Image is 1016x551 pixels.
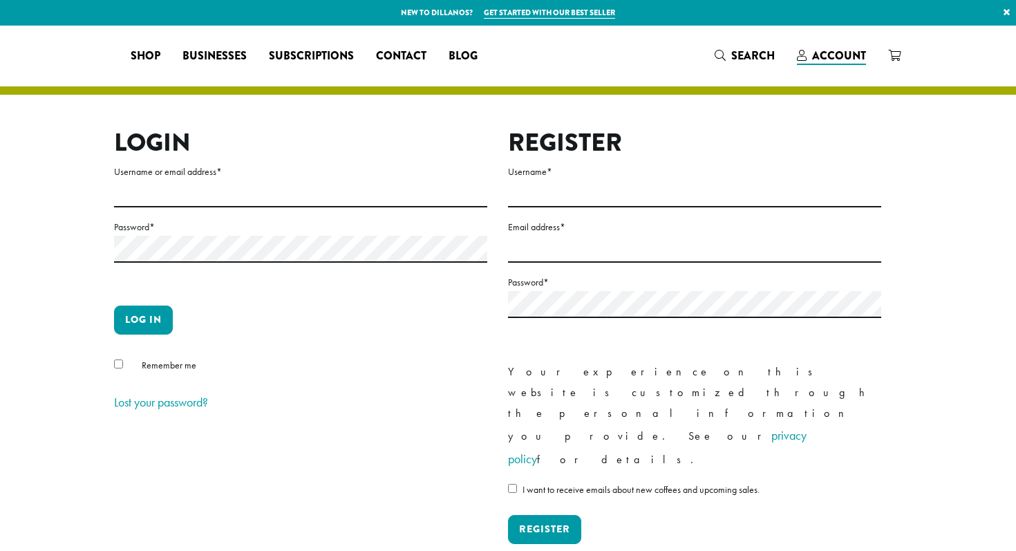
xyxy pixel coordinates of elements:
[508,218,881,236] label: Email address
[269,48,354,65] span: Subscriptions
[182,48,247,65] span: Businesses
[114,218,487,236] label: Password
[508,163,881,180] label: Username
[484,7,615,19] a: Get started with our best seller
[508,427,807,467] a: privacy policy
[508,362,881,471] p: Your experience on this website is customized through the personal information you provide. See o...
[131,48,160,65] span: Shop
[114,128,487,158] h2: Login
[114,306,173,335] button: Log in
[523,483,760,496] span: I want to receive emails about new coffees and upcoming sales.
[508,515,581,544] button: Register
[508,484,517,493] input: I want to receive emails about new coffees and upcoming sales.
[142,359,196,371] span: Remember me
[731,48,775,64] span: Search
[114,394,208,410] a: Lost your password?
[508,128,881,158] h2: Register
[376,48,426,65] span: Contact
[120,45,171,67] a: Shop
[704,44,786,67] a: Search
[114,163,487,180] label: Username or email address
[812,48,866,64] span: Account
[449,48,478,65] span: Blog
[508,274,881,291] label: Password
